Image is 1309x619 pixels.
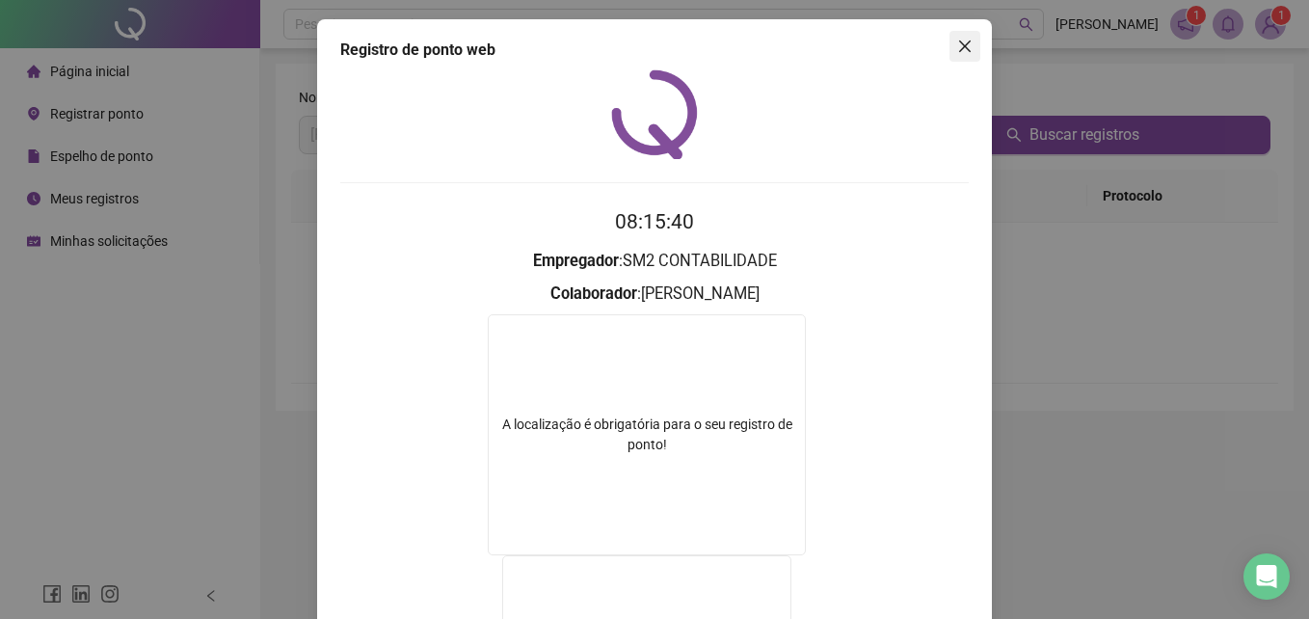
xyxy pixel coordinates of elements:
time: 08:15:40 [615,210,694,233]
span: close [957,39,973,54]
div: A localização é obrigatória para o seu registro de ponto! [489,415,805,455]
strong: Colaborador [550,284,637,303]
img: QRPoint [611,69,698,159]
div: Registro de ponto web [340,39,969,62]
strong: Empregador [533,252,619,270]
h3: : SM2 CONTABILIDADE [340,249,969,274]
h3: : [PERSON_NAME] [340,282,969,307]
button: Close [949,31,980,62]
div: Open Intercom Messenger [1243,553,1290,600]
